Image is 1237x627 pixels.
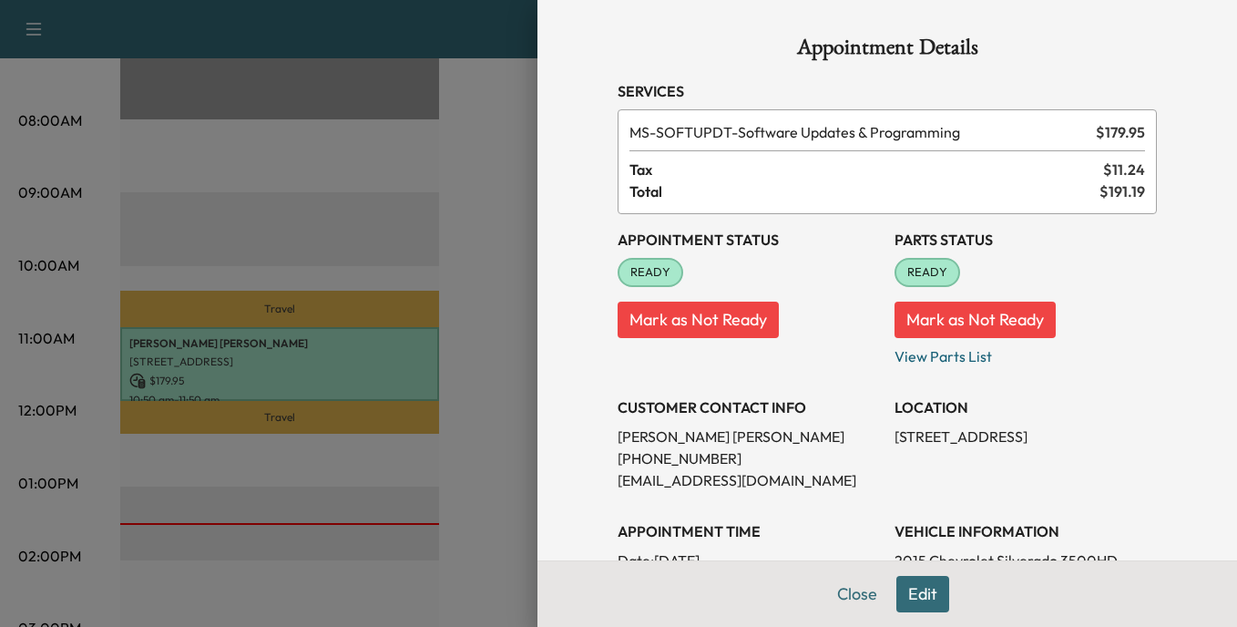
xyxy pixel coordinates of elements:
[895,550,1157,571] p: 2015 Chevrolet Silverado 3500HD
[895,396,1157,418] h3: LOCATION
[825,576,889,612] button: Close
[896,263,958,282] span: READY
[895,338,1157,367] p: View Parts List
[895,426,1157,447] p: [STREET_ADDRESS]
[1096,121,1145,143] span: $ 179.95
[619,263,681,282] span: READY
[618,80,1157,102] h3: Services
[895,229,1157,251] h3: Parts Status
[1099,180,1145,202] span: $ 191.19
[618,229,880,251] h3: Appointment Status
[618,36,1157,66] h1: Appointment Details
[629,180,1099,202] span: Total
[896,576,949,612] button: Edit
[618,550,880,571] p: Date: [DATE]
[1103,159,1145,180] span: $ 11.24
[618,520,880,542] h3: APPOINTMENT TIME
[895,302,1056,338] button: Mark as Not Ready
[618,469,880,491] p: [EMAIL_ADDRESS][DOMAIN_NAME]
[895,520,1157,542] h3: VEHICLE INFORMATION
[618,302,779,338] button: Mark as Not Ready
[629,121,1089,143] span: Software Updates & Programming
[629,159,1103,180] span: Tax
[618,396,880,418] h3: CUSTOMER CONTACT INFO
[618,447,880,469] p: [PHONE_NUMBER]
[618,426,880,447] p: [PERSON_NAME] [PERSON_NAME]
